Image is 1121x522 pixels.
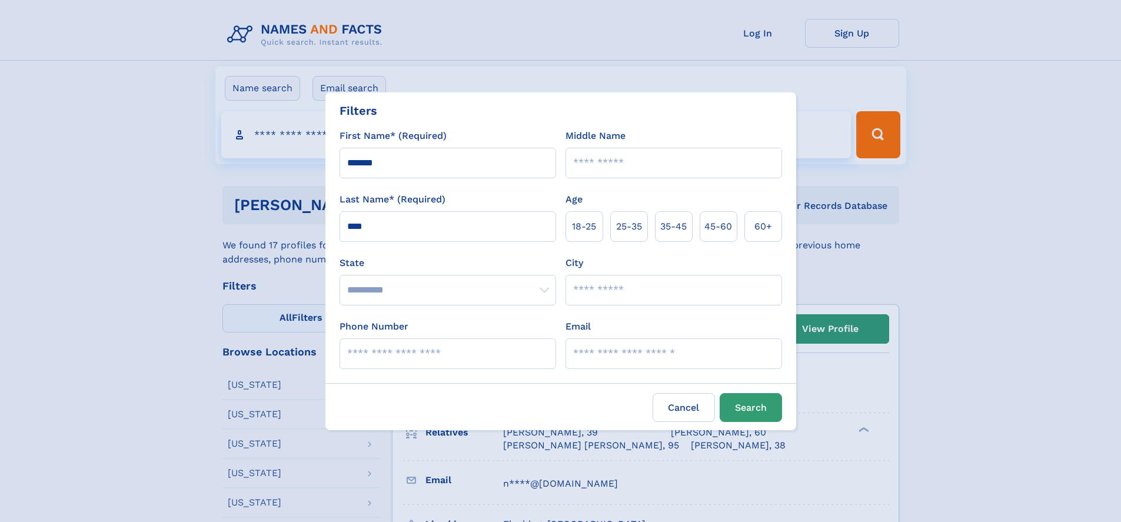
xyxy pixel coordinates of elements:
[340,320,408,334] label: Phone Number
[660,220,687,234] span: 35‑45
[566,256,583,270] label: City
[340,256,556,270] label: State
[704,220,732,234] span: 45‑60
[754,220,772,234] span: 60+
[616,220,642,234] span: 25‑35
[340,192,445,207] label: Last Name* (Required)
[566,129,626,143] label: Middle Name
[566,320,591,334] label: Email
[340,102,377,119] div: Filters
[720,393,782,422] button: Search
[566,192,583,207] label: Age
[340,129,447,143] label: First Name* (Required)
[572,220,596,234] span: 18‑25
[653,393,715,422] label: Cancel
